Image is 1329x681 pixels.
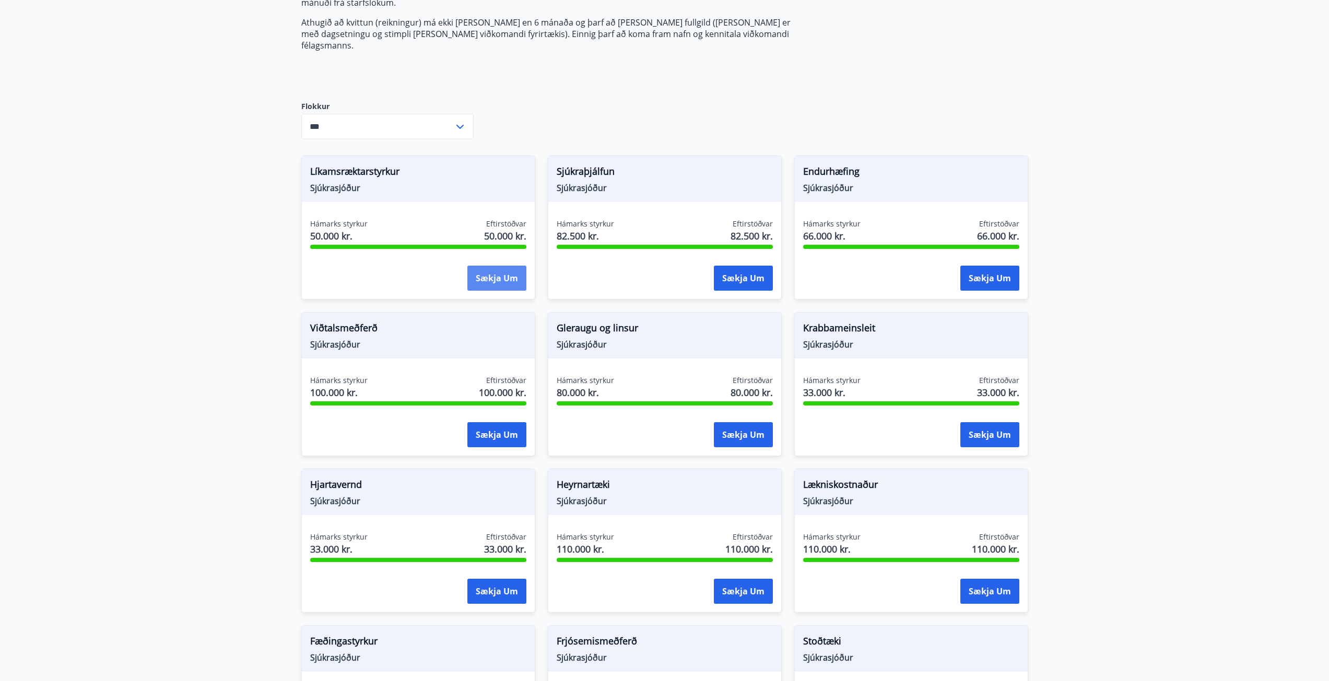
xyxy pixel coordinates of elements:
span: Hjartavernd [310,477,526,495]
span: 80.000 kr. [557,386,614,399]
span: 33.000 kr. [484,542,526,556]
span: 33.000 kr. [977,386,1019,399]
span: Krabbameinsleit [803,321,1019,339]
span: 66.000 kr. [803,229,861,243]
span: Fæðingastyrkur [310,634,526,652]
span: Sjúkraþjálfun [557,164,773,182]
button: Sækja um [467,579,526,604]
span: Eftirstöðvar [733,375,773,386]
span: Sjúkrasjóður [557,182,773,194]
span: Sjúkrasjóður [803,339,1019,350]
span: 66.000 kr. [977,229,1019,243]
span: 110.000 kr. [557,542,614,556]
span: Sjúkrasjóður [803,495,1019,507]
span: 100.000 kr. [479,386,526,399]
span: Eftirstöðvar [733,532,773,542]
span: 82.500 kr. [731,229,773,243]
span: Sjúkrasjóður [803,182,1019,194]
p: Athugið að kvittun (reikningur) má ekki [PERSON_NAME] en 6 mánaða og þarf að [PERSON_NAME] fullgi... [301,17,794,51]
span: Hámarks styrkur [310,219,368,229]
span: Frjósemismeðferð [557,634,773,652]
label: Flokkur [301,101,474,112]
span: Sjúkrasjóður [310,495,526,507]
span: Eftirstöðvar [486,532,526,542]
span: Hámarks styrkur [803,532,861,542]
span: 110.000 kr. [972,542,1019,556]
span: Sjúkrasjóður [310,182,526,194]
button: Sækja um [467,266,526,291]
span: 110.000 kr. [803,542,861,556]
span: Sjúkrasjóður [557,495,773,507]
span: Hámarks styrkur [310,375,368,386]
span: Eftirstöðvar [979,375,1019,386]
span: 33.000 kr. [310,542,368,556]
span: Viðtalsmeðferð [310,321,526,339]
span: Eftirstöðvar [979,532,1019,542]
span: Eftirstöðvar [733,219,773,229]
span: Gleraugu og linsur [557,321,773,339]
span: 100.000 kr. [310,386,368,399]
span: 50.000 kr. [484,229,526,243]
button: Sækja um [714,422,773,447]
span: Hámarks styrkur [310,532,368,542]
span: Sjúkrasjóður [803,652,1019,663]
button: Sækja um [960,422,1019,447]
span: Hámarks styrkur [803,375,861,386]
span: Stoðtæki [803,634,1019,652]
span: Eftirstöðvar [486,219,526,229]
span: Sjúkrasjóður [557,652,773,663]
span: Sjúkrasjóður [310,339,526,350]
span: Hámarks styrkur [557,532,614,542]
span: Hámarks styrkur [803,219,861,229]
span: Sjúkrasjóður [310,652,526,663]
span: Eftirstöðvar [979,219,1019,229]
span: 50.000 kr. [310,229,368,243]
span: 110.000 kr. [725,542,773,556]
span: 33.000 kr. [803,386,861,399]
button: Sækja um [467,422,526,447]
button: Sækja um [960,579,1019,604]
span: Heyrnartæki [557,477,773,495]
span: Sjúkrasjóður [557,339,773,350]
button: Sækja um [714,266,773,291]
button: Sækja um [714,579,773,604]
span: Hámarks styrkur [557,375,614,386]
span: Lækniskostnaður [803,477,1019,495]
span: 82.500 kr. [557,229,614,243]
span: 80.000 kr. [731,386,773,399]
button: Sækja um [960,266,1019,291]
span: Eftirstöðvar [486,375,526,386]
span: Endurhæfing [803,164,1019,182]
span: Líkamsræktarstyrkur [310,164,526,182]
span: Hámarks styrkur [557,219,614,229]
